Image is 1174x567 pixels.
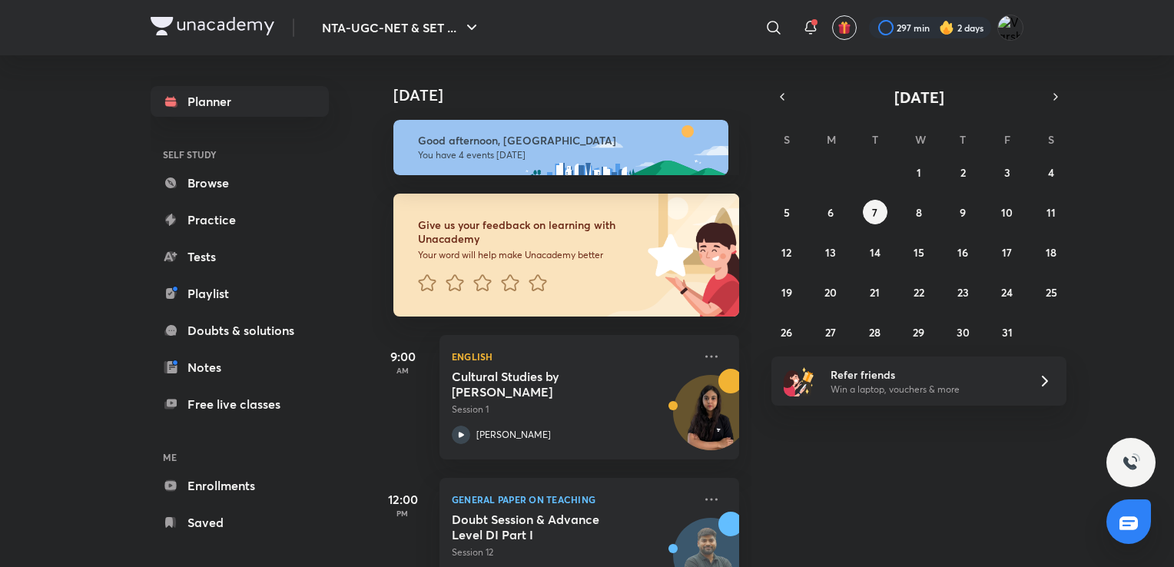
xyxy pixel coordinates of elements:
abbr: October 18, 2025 [1046,245,1056,260]
abbr: October 10, 2025 [1001,205,1013,220]
abbr: October 1, 2025 [917,165,921,180]
img: Avatar [674,383,748,457]
img: referral [784,366,814,396]
img: feedback_image [595,194,739,317]
button: October 2, 2025 [950,160,975,184]
button: [DATE] [793,86,1045,108]
img: Company Logo [151,17,274,35]
button: October 6, 2025 [818,200,843,224]
button: NTA-UGC-NET & SET ... [313,12,490,43]
abbr: October 25, 2025 [1046,285,1057,300]
img: avatar [837,21,851,35]
button: October 31, 2025 [995,320,1020,344]
h5: 9:00 [372,347,433,366]
p: Session 1 [452,403,693,416]
abbr: October 5, 2025 [784,205,790,220]
button: October 20, 2025 [818,280,843,304]
a: Company Logo [151,17,274,39]
button: October 7, 2025 [863,200,887,224]
abbr: Friday [1004,132,1010,147]
abbr: October 2, 2025 [960,165,966,180]
p: PM [372,509,433,518]
abbr: October 29, 2025 [913,325,924,340]
button: October 5, 2025 [774,200,799,224]
h6: ME [151,444,329,470]
abbr: October 22, 2025 [914,285,924,300]
abbr: October 8, 2025 [916,205,922,220]
button: October 4, 2025 [1039,160,1063,184]
abbr: October 3, 2025 [1004,165,1010,180]
abbr: October 20, 2025 [824,285,837,300]
button: October 11, 2025 [1039,200,1063,224]
button: October 19, 2025 [774,280,799,304]
p: [PERSON_NAME] [476,428,551,442]
h6: SELF STUDY [151,141,329,167]
abbr: October 23, 2025 [957,285,969,300]
abbr: October 4, 2025 [1048,165,1054,180]
abbr: October 12, 2025 [781,245,791,260]
button: October 17, 2025 [995,240,1020,264]
abbr: October 6, 2025 [827,205,834,220]
abbr: October 30, 2025 [957,325,970,340]
button: October 29, 2025 [907,320,931,344]
abbr: October 15, 2025 [914,245,924,260]
abbr: October 7, 2025 [872,205,877,220]
abbr: October 9, 2025 [960,205,966,220]
img: afternoon [393,120,728,175]
button: October 1, 2025 [907,160,931,184]
abbr: October 27, 2025 [825,325,836,340]
abbr: Monday [827,132,836,147]
a: Enrollments [151,470,329,501]
a: Planner [151,86,329,117]
h6: Give us your feedback on learning with Unacademy [418,218,642,246]
button: October 9, 2025 [950,200,975,224]
button: October 26, 2025 [774,320,799,344]
button: avatar [832,15,857,40]
abbr: October 28, 2025 [869,325,880,340]
a: Practice [151,204,329,235]
abbr: October 17, 2025 [1002,245,1012,260]
abbr: October 11, 2025 [1046,205,1056,220]
button: October 28, 2025 [863,320,887,344]
a: Doubts & solutions [151,315,329,346]
button: October 24, 2025 [995,280,1020,304]
p: Your word will help make Unacademy better [418,249,642,261]
img: ttu [1122,453,1140,472]
h5: Doubt Session & Advance Level DI Part I [452,512,643,542]
span: [DATE] [894,87,944,108]
h6: Good afternoon, [GEOGRAPHIC_DATA] [418,134,715,148]
abbr: Sunday [784,132,790,147]
h5: 12:00 [372,490,433,509]
p: Win a laptop, vouchers & more [831,383,1020,396]
p: You have 4 events [DATE] [418,149,715,161]
button: October 22, 2025 [907,280,931,304]
abbr: October 16, 2025 [957,245,968,260]
abbr: October 14, 2025 [870,245,880,260]
a: Tests [151,241,329,272]
button: October 18, 2025 [1039,240,1063,264]
button: October 30, 2025 [950,320,975,344]
abbr: October 31, 2025 [1002,325,1013,340]
abbr: October 13, 2025 [825,245,836,260]
abbr: October 19, 2025 [781,285,792,300]
abbr: October 24, 2025 [1001,285,1013,300]
a: Saved [151,507,329,538]
img: Varsha V [997,15,1023,41]
button: October 16, 2025 [950,240,975,264]
h6: Refer friends [831,366,1020,383]
abbr: Wednesday [915,132,926,147]
button: October 21, 2025 [863,280,887,304]
button: October 3, 2025 [995,160,1020,184]
button: October 10, 2025 [995,200,1020,224]
button: October 27, 2025 [818,320,843,344]
button: October 13, 2025 [818,240,843,264]
p: AM [372,366,433,375]
p: English [452,347,693,366]
a: Playlist [151,278,329,309]
button: October 14, 2025 [863,240,887,264]
h4: [DATE] [393,86,754,104]
button: October 12, 2025 [774,240,799,264]
button: October 23, 2025 [950,280,975,304]
p: Session 12 [452,545,693,559]
abbr: October 26, 2025 [781,325,792,340]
